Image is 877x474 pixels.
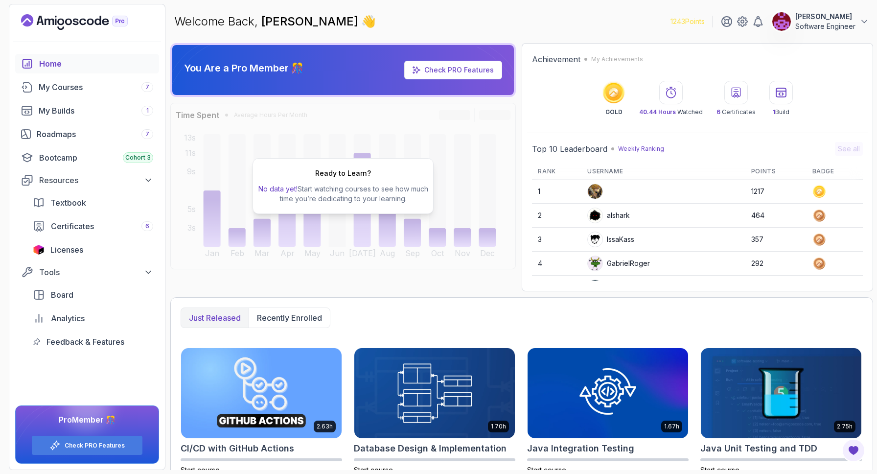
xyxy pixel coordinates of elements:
[46,336,124,348] span: Feedback & Features
[795,22,855,31] p: Software Engineer
[532,204,581,228] td: 2
[15,171,159,189] button: Resources
[181,466,220,474] span: Start course
[39,81,153,93] div: My Courses
[315,168,371,178] h2: Ready to Learn?
[716,108,756,116] p: Certificates
[39,152,153,164] div: Bootcamp
[125,154,151,162] span: Cohort 3
[532,180,581,204] td: 1
[591,55,643,63] p: My Achievements
[532,164,581,180] th: Rank
[257,312,322,324] p: Recently enrolled
[50,244,83,256] span: Licenses
[588,280,602,295] img: user profile image
[15,124,159,144] a: roadmaps
[773,108,775,116] span: 1
[532,276,581,300] td: 5
[424,66,494,74] a: Check PRO Features
[261,14,361,28] span: [PERSON_NAME]
[588,232,602,247] img: user profile image
[27,240,159,260] a: licenses
[15,148,159,167] a: bootcamp
[361,14,376,29] span: 👋
[835,142,863,156] button: See all
[51,312,85,324] span: Analytics
[27,308,159,328] a: analytics
[491,423,506,430] p: 1.70h
[745,228,807,252] td: 357
[587,208,630,223] div: alshark
[39,174,153,186] div: Resources
[15,101,159,120] a: builds
[532,143,607,155] h2: Top 10 Leaderboard
[249,308,330,328] button: Recently enrolled
[146,107,149,115] span: 1
[27,193,159,213] a: textbook
[588,256,602,271] img: default monster avatar
[745,164,807,180] th: Points
[317,423,333,430] p: 2.63h
[745,180,807,204] td: 1217
[33,245,45,255] img: jetbrains icon
[772,12,869,31] button: user profile image[PERSON_NAME]Software Engineer
[145,83,149,91] span: 7
[258,185,298,193] span: No data yet!
[528,348,688,438] img: Java Integration Testing card
[581,164,745,180] th: Username
[588,208,602,223] img: user profile image
[181,442,294,455] h2: CI/CD with GitHub Actions
[145,222,149,230] span: 6
[837,423,853,430] p: 2.75h
[15,77,159,97] a: courses
[354,466,393,474] span: Start course
[618,145,664,153] p: Weekly Ranking
[27,332,159,352] a: feedback
[639,108,703,116] p: Watched
[189,312,241,324] p: Just released
[27,285,159,305] a: board
[716,108,720,116] span: 6
[605,108,623,116] p: GOLD
[37,128,153,140] div: Roadmaps
[181,348,342,438] img: CI/CD with GitHub Actions card
[532,53,580,65] h2: Achievement
[587,256,650,271] div: GabrielRoger
[31,435,143,455] button: Check PRO Features
[639,108,676,116] span: 40.44 Hours
[807,164,863,180] th: Badge
[773,108,789,116] p: Build
[184,61,303,75] p: You Are a Pro Member 🎊
[21,14,150,30] a: Landing page
[745,252,807,276] td: 292
[532,228,581,252] td: 3
[527,466,566,474] span: Start course
[587,280,643,295] div: Apply5489
[27,216,159,236] a: certificates
[772,12,791,31] img: user profile image
[404,61,502,79] a: Check PRO Features
[700,442,817,455] h2: Java Unit Testing and TDD
[15,263,159,281] button: Tools
[745,276,807,300] td: 265
[664,423,679,430] p: 1.67h
[532,252,581,276] td: 4
[15,54,159,73] a: home
[745,204,807,228] td: 464
[51,220,94,232] span: Certificates
[354,348,515,438] img: Database Design & Implementation card
[39,105,153,117] div: My Builds
[587,232,634,247] div: IssaKass
[354,442,507,455] h2: Database Design & Implementation
[50,197,86,209] span: Textbook
[51,289,73,301] span: Board
[701,348,861,438] img: Java Unit Testing and TDD card
[174,14,376,29] p: Welcome Back,
[842,439,865,462] button: Open Feedback Button
[588,184,602,199] img: user profile image
[527,442,634,455] h2: Java Integration Testing
[700,466,739,474] span: Start course
[181,308,249,328] button: Just released
[65,442,125,450] a: Check PRO Features
[39,266,153,278] div: Tools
